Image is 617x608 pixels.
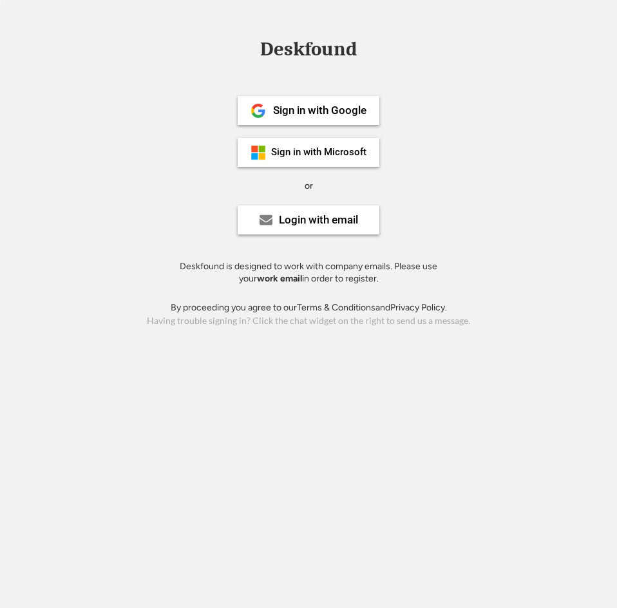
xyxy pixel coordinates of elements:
div: Deskfound [254,39,363,59]
a: Privacy Policy. [390,302,447,313]
div: Login with email [279,214,358,225]
div: Deskfound is designed to work with company emails. Please use your in order to register. [164,260,453,285]
div: By proceeding you agree to our and [171,301,447,314]
div: or [305,180,313,193]
strong: work email [257,273,302,284]
div: Sign in with Microsoft [271,147,366,157]
img: ms-symbollockup_mssymbol_19.png [251,145,266,160]
div: Sign in with Google [273,105,366,116]
a: Terms & Conditions [297,302,375,313]
img: 1024px-Google__G__Logo.svg.png [251,103,266,119]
